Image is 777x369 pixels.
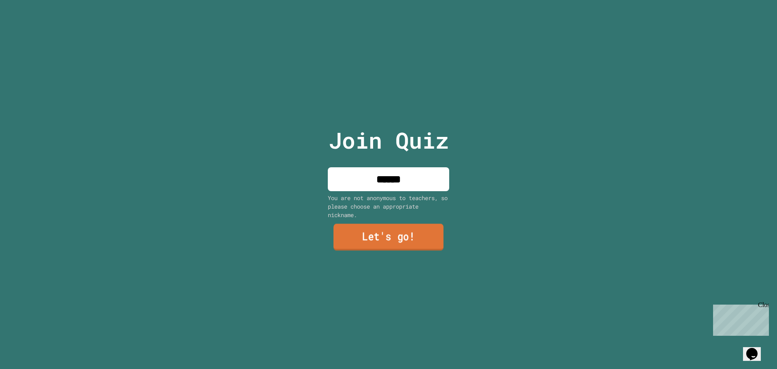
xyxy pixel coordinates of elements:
div: Chat with us now!Close [3,3,56,51]
iframe: chat widget [710,301,769,336]
a: Let's go! [333,224,444,251]
div: You are not anonymous to teachers, so please choose an appropriate nickname. [328,194,449,219]
iframe: chat widget [743,337,769,361]
p: Join Quiz [329,124,449,157]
